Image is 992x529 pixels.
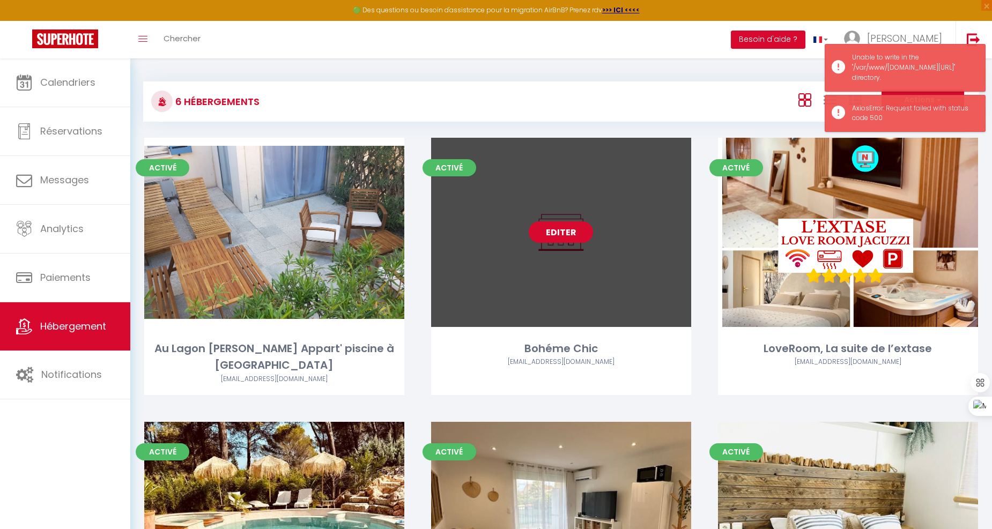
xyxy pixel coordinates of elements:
span: Activé [423,443,476,460]
img: ... [844,31,860,47]
div: LoveRoom, La suite de l’extase [718,340,978,357]
button: Besoin d'aide ? [731,31,805,49]
span: Messages [40,173,89,187]
h3: 6 Hébergements [173,90,260,114]
img: logout [967,33,980,46]
div: Bohéme Chic [431,340,691,357]
span: Analytics [40,222,84,235]
div: Airbnb [718,357,978,367]
span: Chercher [164,33,201,44]
span: Hébergement [40,319,106,333]
a: ... [PERSON_NAME] [836,21,956,58]
span: Paiements [40,271,91,284]
a: Vue en Liste [824,91,836,108]
span: Activé [136,443,189,460]
div: Au Lagon [PERSON_NAME] Appart' piscine à [GEOGRAPHIC_DATA] [144,340,404,374]
span: Notifications [41,368,102,381]
a: Chercher [156,21,209,58]
span: Activé [709,159,763,176]
img: Super Booking [32,29,98,48]
div: Airbnb [144,374,404,384]
a: >>> ICI <<<< [602,5,640,14]
span: [PERSON_NAME] [867,32,942,45]
span: Calendriers [40,76,95,89]
div: Airbnb [431,357,691,367]
span: Activé [709,443,763,460]
div: AxiosError: Request failed with status code 500 [852,103,974,124]
a: Vue en Box [798,91,811,108]
span: Réservations [40,124,102,138]
div: Unable to write in the "/var/www/[DOMAIN_NAME][URL]" directory. [852,53,974,83]
span: Activé [423,159,476,176]
span: Activé [136,159,189,176]
a: Editer [529,221,593,243]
